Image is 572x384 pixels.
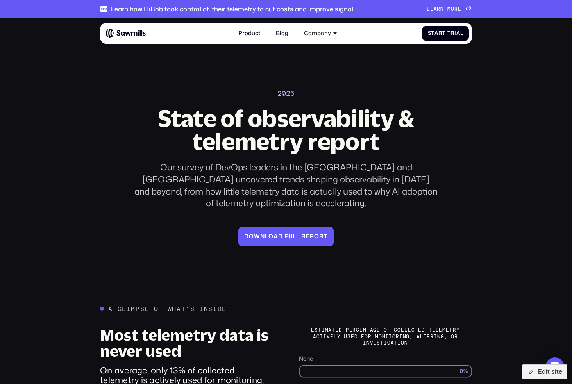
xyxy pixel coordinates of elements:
[447,6,451,12] span: m
[438,30,442,36] span: r
[454,30,456,36] span: i
[272,25,293,41] a: Blog
[442,30,446,36] span: t
[319,233,324,240] span: r
[284,233,288,240] span: f
[450,30,454,36] span: r
[111,5,353,13] div: Learn how HiBob took control of their telemetry to cut costs and improve signal
[108,305,227,313] div: A glimpse of what’s inside
[324,233,328,240] span: t
[447,30,451,36] span: T
[545,357,564,376] div: Open Intercom Messenger
[427,6,472,12] a: Learnmore
[234,25,265,41] a: Product
[458,6,461,12] span: e
[304,30,331,37] div: Company
[100,327,273,359] h3: Most telemetry data is never used
[314,233,319,240] span: o
[434,6,437,12] span: a
[440,6,444,12] span: n
[434,30,438,36] span: a
[422,26,469,41] a: StartTrial
[254,233,260,240] span: w
[437,6,440,12] span: r
[268,233,273,240] span: o
[265,233,268,240] span: l
[427,6,430,12] span: L
[288,233,293,240] span: u
[522,364,567,379] button: Edit site
[454,6,458,12] span: r
[451,6,454,12] span: o
[430,6,434,12] span: e
[260,233,265,240] span: n
[431,30,434,36] span: t
[301,233,306,240] span: r
[273,233,278,240] span: a
[277,89,295,98] div: 2025
[134,107,438,153] h2: State of observability & telemetry report
[428,30,431,36] span: S
[249,233,254,240] span: o
[299,327,472,346] div: Estimated percentage of collected telemetry actively used for monitoring, Altering, or investigation
[306,233,310,240] span: e
[456,30,460,36] span: a
[278,233,283,240] span: d
[238,227,334,246] a: Downloadfullreport
[296,233,300,240] span: l
[300,25,341,41] div: Company
[244,233,249,240] span: D
[310,233,314,240] span: p
[134,161,438,209] div: Our survey of DevOps leaders in the [GEOGRAPHIC_DATA] and [GEOGRAPHIC_DATA] uncovered trends shap...
[460,30,463,36] span: l
[293,233,296,240] span: l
